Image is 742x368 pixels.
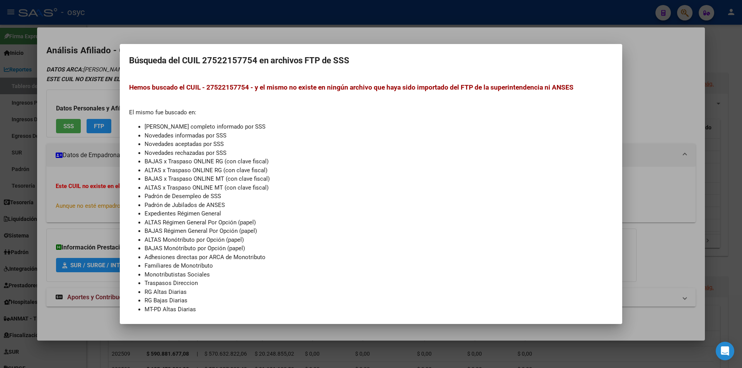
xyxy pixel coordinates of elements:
li: Traspasos Direccion [145,279,613,288]
li: BAJAS x Traspaso ONLINE MT (con clave fiscal) [145,175,613,183]
li: MT-PD Altas Diarias [145,305,613,314]
li: Expedientes Régimen General [145,209,613,218]
li: BAJAS Monótributo por Opción (papel) [145,244,613,253]
li: Padrón de Desempleo de SSS [145,192,613,201]
span: Hemos buscado el CUIL - 27522157754 - y el mismo no existe en ningún archivo que haya sido import... [129,83,574,91]
li: RG Bajas Diarias [145,296,613,305]
li: RG Altas Diarias [145,288,613,297]
li: Novedades rechazadas por SSS [145,149,613,158]
h2: Búsqueda del CUIL 27522157754 en archivos FTP de SSS [129,53,613,68]
li: Novedades aceptadas por SSS [145,140,613,149]
li: BAJAS x Traspaso ONLINE RG (con clave fiscal) [145,157,613,166]
li: Adhesiones directas por ARCA de Monotributo [145,253,613,262]
li: [PERSON_NAME] completo informado por SSS [145,122,613,131]
li: Familiares de Monotributo [145,261,613,270]
li: ALTAS x Traspaso ONLINE MT (con clave fiscal) [145,183,613,192]
li: BAJAS Régimen General Por Opción (papel) [145,227,613,236]
li: MT-PD Bajas Diarias [145,314,613,322]
li: ALTAS Monótributo por Opción (papel) [145,236,613,244]
div: El mismo fue buscado en: [129,82,613,322]
div: Open Intercom Messenger [716,342,734,360]
li: Novedades informadas por SSS [145,131,613,140]
li: Padrón de Jubilados de ANSES [145,201,613,210]
li: ALTAS x Traspaso ONLINE RG (con clave fiscal) [145,166,613,175]
li: Monotributistas Sociales [145,270,613,279]
li: ALTAS Régimen General Por Opción (papel) [145,218,613,227]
